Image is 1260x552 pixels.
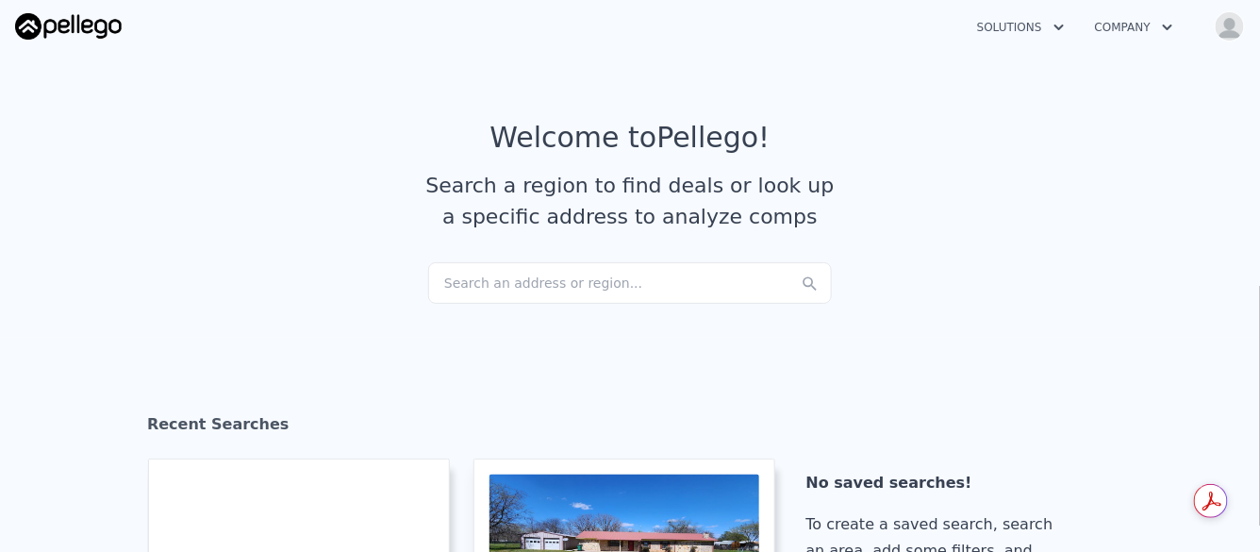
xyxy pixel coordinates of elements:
[147,398,1113,459] div: Recent Searches
[419,170,841,232] div: Search a region to find deals or look up a specific address to analyze comps
[428,262,832,304] div: Search an address or region...
[962,10,1080,44] button: Solutions
[806,470,1078,496] div: No saved searches!
[1080,10,1188,44] button: Company
[490,121,771,155] div: Welcome to Pellego !
[1215,11,1245,42] img: avatar
[15,13,122,40] img: Pellego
